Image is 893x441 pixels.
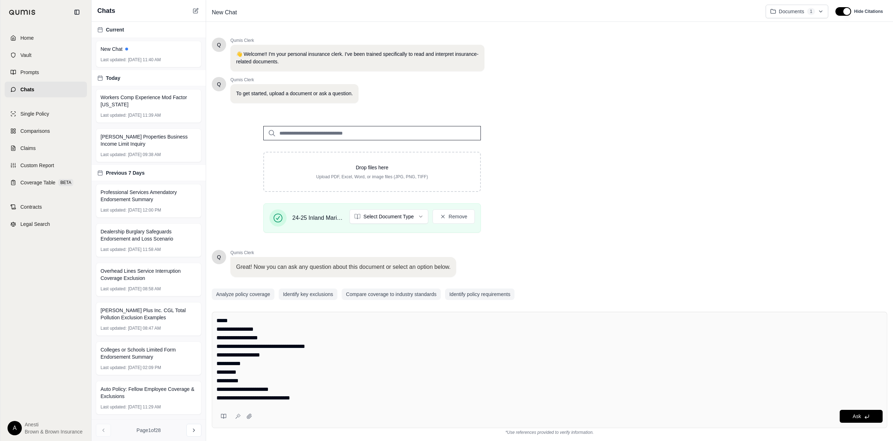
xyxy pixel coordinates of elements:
[342,289,441,300] button: Compare coverage to industry standards
[807,8,815,15] span: 1
[275,164,469,171] p: Drop files here
[9,10,36,15] img: Qumis Logo
[106,26,124,33] span: Current
[236,50,479,66] p: 👋 Welcome!! I'm your personal insurance clerk. I've been trained specifically to read and interpr...
[5,30,87,46] a: Home
[445,289,514,300] button: Identify policy requirements
[279,289,337,300] button: Identify key exclusions
[101,386,197,400] span: Auto Policy: Fellow Employee Coverage & Exclusions
[766,5,829,18] button: Documents1
[101,45,122,53] span: New Chat
[236,263,450,271] p: Great! Now you can ask any question about this document or select an option below.
[101,189,197,203] span: Professional Services Amendatory Endorsement Summary
[209,7,240,18] span: New Chat
[58,179,73,186] span: BETA
[101,325,127,331] span: Last updated:
[275,174,469,180] p: Upload PDF, Excel, Word, or image files (JPG, PNG, TIFF)
[209,7,760,18] div: Edit Title
[20,69,39,76] span: Prompts
[854,9,883,14] span: Hide Citations
[20,203,42,210] span: Contracts
[101,307,197,321] span: [PERSON_NAME] Plus Inc. CGL Total Pollution Exclusion Examples
[212,289,274,300] button: Analyze policy coverage
[128,365,161,370] span: [DATE] 02:09 PM
[128,325,161,331] span: [DATE] 08:47 AM
[128,207,161,213] span: [DATE] 12:00 PM
[97,6,115,16] span: Chats
[20,179,55,186] span: Coverage Table
[20,162,54,169] span: Custom Report
[101,365,127,370] span: Last updated:
[20,127,50,135] span: Comparisons
[101,267,197,282] span: Overhead Lines Service Interruption Coverage Exclusion
[106,74,120,82] span: Today
[71,6,83,18] button: Collapse sidebar
[5,82,87,97] a: Chats
[5,64,87,80] a: Prompts
[8,421,22,435] div: A
[101,247,127,252] span: Last updated:
[101,228,197,242] span: Dealership Burglary Safeguards Endorsement and Loss Scenario
[5,199,87,215] a: Contracts
[292,214,344,222] span: 24-25 Inland Marine Policy (Spin Bikes).pdf
[101,57,127,63] span: Last updated:
[853,413,861,419] span: Ask
[128,404,161,410] span: [DATE] 11:29 AM
[128,247,161,252] span: [DATE] 11:58 AM
[20,145,36,152] span: Claims
[101,94,197,108] span: Workers Comp Experience Mod Factor [US_STATE]
[25,421,83,428] span: Anesti
[236,90,353,97] p: To get started, upload a document or ask a question.
[433,209,475,224] button: Remove
[20,34,34,42] span: Home
[25,428,83,435] span: Brown & Brown Insurance
[217,81,221,88] span: Hello
[5,140,87,156] a: Claims
[137,427,161,434] span: Page 1 of 28
[101,404,127,410] span: Last updated:
[101,346,197,360] span: Colleges or Schools Limited Form Endorsement Summary
[128,112,161,118] span: [DATE] 11:39 AM
[106,169,145,176] span: Previous 7 Days
[20,110,49,117] span: Single Policy
[20,220,50,228] span: Legal Search
[5,157,87,173] a: Custom Report
[101,207,127,213] span: Last updated:
[20,86,34,93] span: Chats
[5,106,87,122] a: Single Policy
[212,428,887,435] div: *Use references provided to verify information.
[191,6,200,15] button: New Chat
[101,152,127,157] span: Last updated:
[5,216,87,232] a: Legal Search
[5,123,87,139] a: Comparisons
[230,77,358,83] span: Qumis Clerk
[128,286,161,292] span: [DATE] 08:58 AM
[20,52,31,59] span: Vault
[217,41,221,48] span: Hello
[779,8,804,15] span: Documents
[101,133,197,147] span: [PERSON_NAME] Properties Business Income Limit Inquiry
[230,38,484,43] span: Qumis Clerk
[128,152,161,157] span: [DATE] 09:38 AM
[5,175,87,190] a: Coverage TableBETA
[101,286,127,292] span: Last updated:
[128,57,161,63] span: [DATE] 11:40 AM
[840,410,883,423] button: Ask
[5,47,87,63] a: Vault
[230,250,456,256] span: Qumis Clerk
[101,112,127,118] span: Last updated:
[217,253,221,261] span: Hello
